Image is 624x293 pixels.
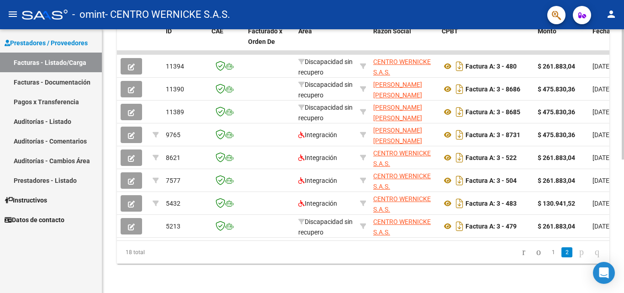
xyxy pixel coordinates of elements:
div: 33716389699 [373,194,434,213]
span: CENTRO WERNICKE S.A.S. [373,149,431,167]
strong: $ 261.883,04 [538,63,575,70]
i: Descargar documento [454,173,465,188]
span: Facturado x Orden De [248,27,282,45]
a: 1 [548,247,559,257]
span: [DATE] [592,200,611,207]
span: [PERSON_NAME] [PERSON_NAME] [373,127,422,144]
strong: Factura A: 3 - 480 [465,63,517,70]
strong: $ 130.941,52 [538,200,575,207]
mat-icon: person [606,9,617,20]
strong: $ 261.883,04 [538,154,575,161]
i: Descargar documento [454,128,465,142]
datatable-header-cell: Facturado x Orden De [244,21,295,62]
a: go to next page [575,247,588,257]
span: Integración [298,177,337,184]
span: 9765 [166,131,180,139]
span: 5213 [166,223,180,230]
span: [DATE] [592,108,611,116]
span: [DATE] [592,85,611,93]
i: Descargar documento [454,82,465,96]
span: [PERSON_NAME] [PERSON_NAME] [373,104,422,122]
li: page 1 [546,245,560,260]
span: Integración [298,154,337,161]
li: page 2 [560,245,574,260]
div: 20142193087 [373,80,434,99]
strong: $ 261.883,04 [538,223,575,230]
mat-icon: menu [7,9,18,20]
datatable-header-cell: Monto [534,21,589,62]
a: go to previous page [532,247,545,257]
a: go to first page [518,247,529,257]
span: Discapacidad sin recupero [298,81,353,99]
datatable-header-cell: CAE [208,21,244,62]
span: - CENTRO WERNICKE S.A.S. [105,5,230,25]
span: Datos de contacto [5,215,64,225]
i: Descargar documento [454,59,465,74]
i: Descargar documento [454,219,465,234]
a: go to last page [591,247,603,257]
span: CENTRO WERNICKE S.A.S. [373,172,431,190]
span: - omint [72,5,105,25]
strong: $ 475.830,36 [538,108,575,116]
div: 18 total [117,241,214,264]
strong: Factura A: 3 - 8686 [465,85,520,93]
div: 33716389699 [373,148,434,167]
span: [PERSON_NAME] [PERSON_NAME] [373,81,422,99]
i: Descargar documento [454,196,465,211]
span: ID [166,27,172,35]
span: 11389 [166,108,184,116]
span: [DATE] [592,63,611,70]
span: [DATE] [592,154,611,161]
div: 33716389699 [373,171,434,190]
span: Area [298,27,312,35]
span: Discapacidad sin recupero [298,218,353,236]
strong: $ 261.883,04 [538,177,575,184]
span: Integración [298,200,337,207]
strong: Factura A: 3 - 8731 [465,131,520,139]
span: 5432 [166,200,180,207]
span: 11394 [166,63,184,70]
datatable-header-cell: ID [162,21,208,62]
span: Discapacidad sin recupero [298,58,353,76]
a: 2 [561,247,572,257]
span: CENTRO WERNICKE S.A.S. [373,195,431,213]
span: [DATE] [592,223,611,230]
strong: Factura A: 3 - 483 [465,200,517,207]
div: 20142193087 [373,125,434,144]
div: Open Intercom Messenger [593,262,615,284]
div: 33716389699 [373,217,434,236]
datatable-header-cell: CPBT [438,21,534,62]
span: 11390 [166,85,184,93]
span: Razón Social [373,27,411,35]
strong: Factura A: 3 - 522 [465,154,517,161]
span: 7577 [166,177,180,184]
i: Descargar documento [454,105,465,119]
span: CENTRO WERNICKE S.A.S. [373,58,431,76]
span: Instructivos [5,195,47,205]
span: Integración [298,131,337,139]
strong: Factura A: 3 - 479 [465,223,517,230]
span: CPBT [442,27,458,35]
strong: $ 475.830,36 [538,131,575,139]
div: 33716389699 [373,57,434,76]
strong: Factura A: 3 - 504 [465,177,517,184]
datatable-header-cell: Area [295,21,356,62]
i: Descargar documento [454,150,465,165]
span: CAE [212,27,223,35]
strong: $ 475.830,36 [538,85,575,93]
span: Discapacidad sin recupero [298,104,353,122]
div: 20142193087 [373,102,434,122]
span: CENTRO WERNICKE S.A.S. [373,218,431,236]
span: 8621 [166,154,180,161]
span: Monto [538,27,556,35]
strong: Factura A: 3 - 8685 [465,108,520,116]
span: [DATE] [592,131,611,139]
span: [DATE] [592,177,611,184]
datatable-header-cell: Razón Social [370,21,438,62]
span: Prestadores / Proveedores [5,38,88,48]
